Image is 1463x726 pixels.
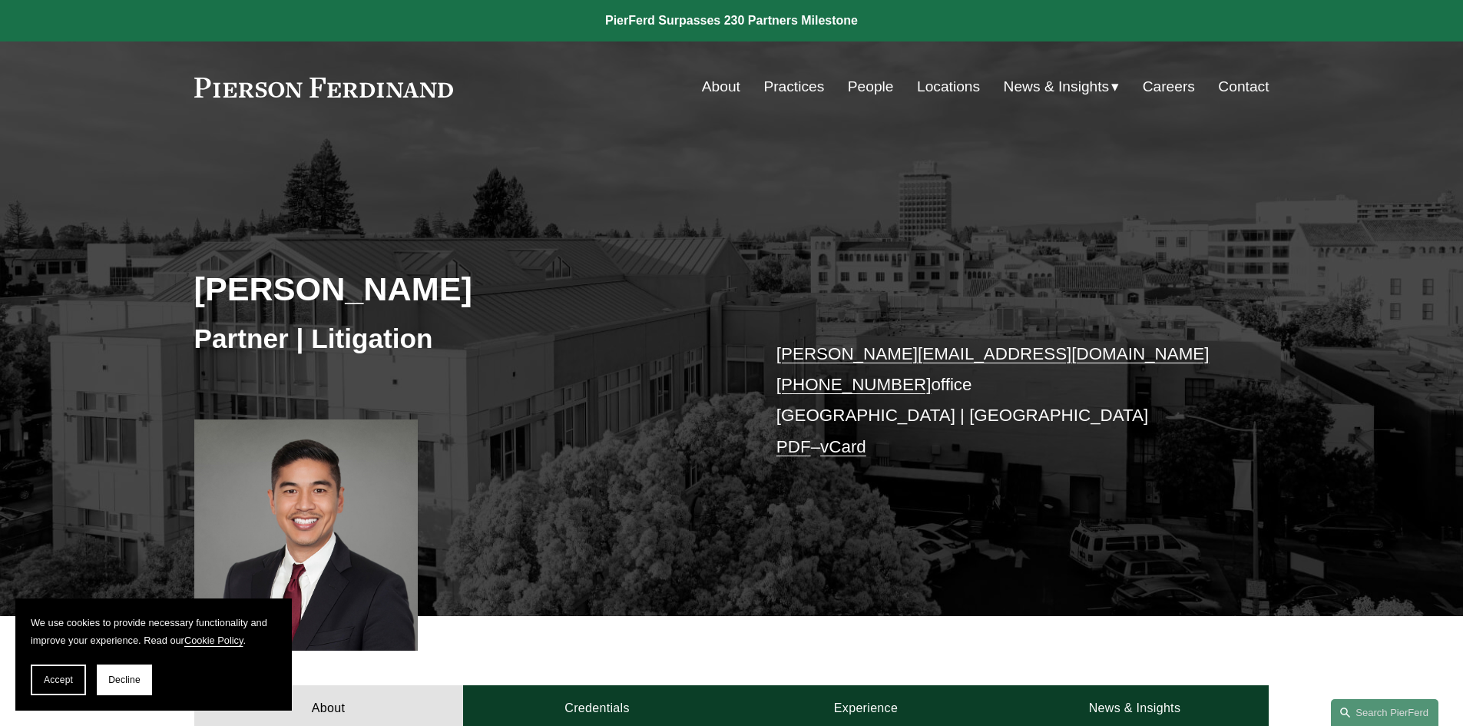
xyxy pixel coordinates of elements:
a: Locations [917,72,980,101]
p: We use cookies to provide necessary functionality and improve your experience. Read our . [31,614,276,649]
a: Cookie Policy [184,635,243,646]
button: Accept [31,665,86,695]
span: News & Insights [1004,74,1110,101]
a: PDF [776,437,811,456]
a: Search this site [1331,699,1438,726]
section: Cookie banner [15,598,292,711]
h3: Partner | Litigation [194,322,732,356]
a: Practices [763,72,824,101]
a: [PHONE_NUMBER] [776,375,932,394]
a: folder dropdown [1004,72,1120,101]
a: [PERSON_NAME][EMAIL_ADDRESS][DOMAIN_NAME] [776,344,1210,363]
span: Accept [44,675,73,685]
h2: [PERSON_NAME] [194,269,732,309]
a: Careers [1143,72,1195,101]
p: office [GEOGRAPHIC_DATA] | [GEOGRAPHIC_DATA] – [776,339,1224,462]
a: Contact [1218,72,1269,101]
span: Decline [108,675,141,685]
a: People [848,72,894,101]
a: vCard [820,437,866,456]
a: About [702,72,740,101]
button: Decline [97,665,152,695]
